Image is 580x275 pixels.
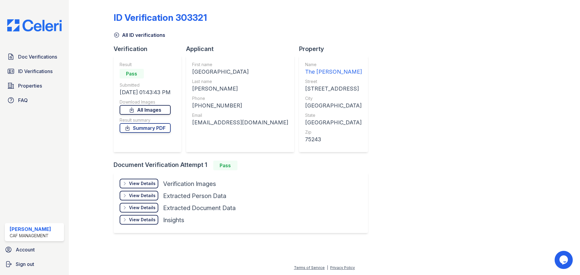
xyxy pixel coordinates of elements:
[305,62,362,68] div: Name
[305,95,362,101] div: City
[114,31,165,39] a: All ID verifications
[129,181,156,187] div: View Details
[129,193,156,199] div: View Details
[120,117,171,123] div: Result summary
[555,251,574,269] iframe: chat widget
[120,62,171,68] div: Result
[120,123,171,133] a: Summary PDF
[2,258,66,270] a: Sign out
[192,118,288,127] div: [EMAIL_ADDRESS][DOMAIN_NAME]
[192,112,288,118] div: Email
[163,204,236,212] div: Extracted Document Data
[5,80,64,92] a: Properties
[330,265,355,270] a: Privacy Policy
[120,82,171,88] div: Submitted
[16,246,35,253] span: Account
[129,217,156,223] div: View Details
[120,99,171,105] div: Download Images
[18,53,57,60] span: Doc Verifications
[213,161,237,170] div: Pass
[192,85,288,93] div: [PERSON_NAME]
[18,97,28,104] span: FAQ
[186,45,299,53] div: Applicant
[163,192,226,200] div: Extracted Person Data
[192,101,288,110] div: [PHONE_NUMBER]
[305,135,362,144] div: 75243
[327,265,328,270] div: |
[299,45,373,53] div: Property
[2,244,66,256] a: Account
[129,205,156,211] div: View Details
[163,180,216,188] div: Verification Images
[120,88,171,97] div: [DATE] 01:43:43 PM
[305,78,362,85] div: Street
[5,94,64,106] a: FAQ
[114,45,186,53] div: Verification
[114,161,373,170] div: Document Verification Attempt 1
[305,101,362,110] div: [GEOGRAPHIC_DATA]
[10,225,51,233] div: [PERSON_NAME]
[305,68,362,76] div: The [PERSON_NAME]
[120,105,171,115] a: All Images
[305,129,362,135] div: Zip
[305,85,362,93] div: [STREET_ADDRESS]
[192,78,288,85] div: Last name
[120,69,144,78] div: Pass
[192,62,288,68] div: First name
[192,68,288,76] div: [GEOGRAPHIC_DATA]
[305,112,362,118] div: State
[5,65,64,77] a: ID Verifications
[16,261,34,268] span: Sign out
[305,62,362,76] a: Name The [PERSON_NAME]
[2,19,66,31] img: CE_Logo_Blue-a8612792a0a2168367f1c8372b55b34899dd931a85d93a1a3d3e32e68fde9ad4.png
[192,95,288,101] div: Phone
[163,216,184,224] div: Insights
[18,68,53,75] span: ID Verifications
[305,118,362,127] div: [GEOGRAPHIC_DATA]
[114,12,207,23] div: ID Verification 303321
[10,233,51,239] div: CAF Management
[18,82,42,89] span: Properties
[5,51,64,63] a: Doc Verifications
[294,265,325,270] a: Terms of Service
